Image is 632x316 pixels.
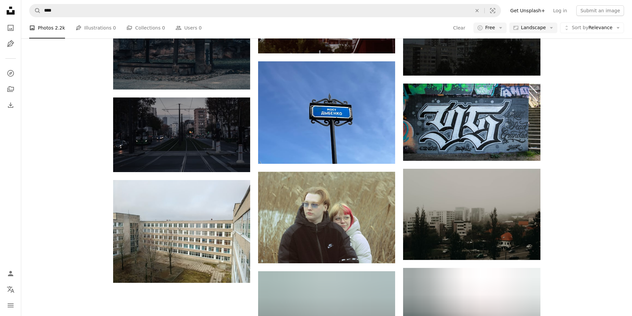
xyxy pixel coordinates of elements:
a: A large, grey building on a cloudy day. [113,228,250,234]
span: Free [485,25,495,31]
img: A man and a woman standing in a field of tall grass [258,172,395,263]
a: Log in [549,5,571,16]
button: Clear [453,23,466,33]
button: Language [4,283,17,296]
a: Users 0 [176,17,202,38]
button: Free [473,23,507,33]
span: 0 [113,24,116,32]
a: Collections [4,83,17,96]
button: Search Unsplash [30,4,41,17]
span: Relevance [572,25,612,31]
button: Visual search [485,4,501,17]
a: Get Unsplash+ [506,5,549,16]
img: A large, grey building on a cloudy day. [113,180,250,283]
a: Home — Unsplash [4,4,17,19]
span: Landscape [521,25,546,31]
a: A man and a woman standing in a field of tall grass [258,215,395,221]
span: 0 [199,24,202,32]
form: Find visuals sitewide [29,4,501,17]
span: 0 [162,24,165,32]
button: Submit an image [576,5,624,16]
img: black and white graffiti on wall [403,84,540,161]
img: a city street with a train track running through it [113,97,250,172]
a: a gazebo in the middle of a park with trees in the background [113,35,250,41]
a: Download History [4,98,17,112]
img: a blue street sign on a black pole [258,61,395,164]
a: Explore [4,67,17,80]
a: Illustrations 0 [76,17,116,38]
button: Landscape [509,23,557,33]
a: Log in / Sign up [4,267,17,280]
a: Photos [4,21,17,34]
a: a city street with a train track running through it [113,132,250,138]
img: a house with trees in the background [403,169,540,260]
button: Sort byRelevance [560,23,624,33]
a: black and white graffiti on wall [403,119,540,125]
a: Collections 0 [126,17,165,38]
a: a house with trees in the background [403,211,540,217]
span: Sort by [572,25,588,30]
button: Menu [4,299,17,312]
a: a blue street sign on a black pole [258,109,395,115]
a: Illustrations [4,37,17,50]
button: Clear [470,4,484,17]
